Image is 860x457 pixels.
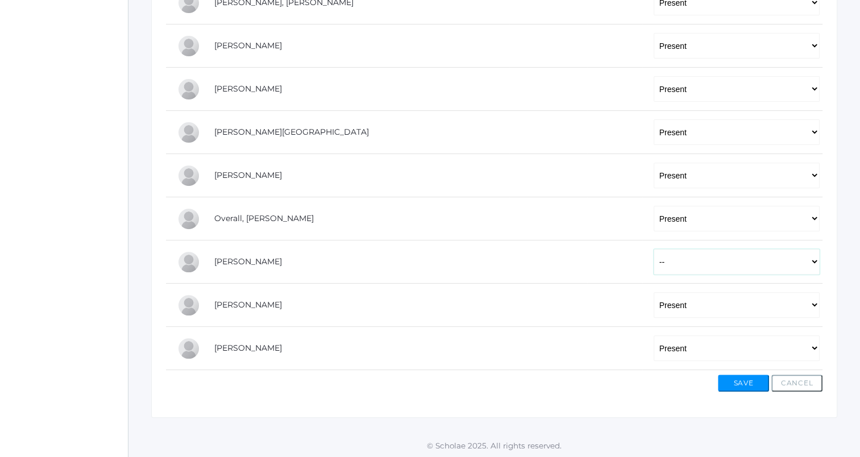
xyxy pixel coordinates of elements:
div: Leah Vichinsky [177,337,200,360]
div: Chris Overall [177,207,200,230]
div: Emme Renz [177,294,200,317]
a: [PERSON_NAME] [214,170,282,180]
button: Save [718,375,769,392]
a: [PERSON_NAME] [214,300,282,310]
div: Olivia Puha [177,251,200,273]
div: Austin Hill [177,121,200,144]
a: [PERSON_NAME] [214,343,282,353]
p: © Scholae 2025. All rights reserved. [128,440,860,451]
a: [PERSON_NAME] [214,84,282,94]
a: Overall, [PERSON_NAME] [214,213,314,223]
div: LaRae Erner [177,35,200,57]
a: [PERSON_NAME][GEOGRAPHIC_DATA] [214,127,369,137]
a: [PERSON_NAME] [214,40,282,51]
div: Rachel Hayton [177,78,200,101]
a: [PERSON_NAME] [214,256,282,267]
div: Marissa Myers [177,164,200,187]
button: Cancel [771,375,822,392]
